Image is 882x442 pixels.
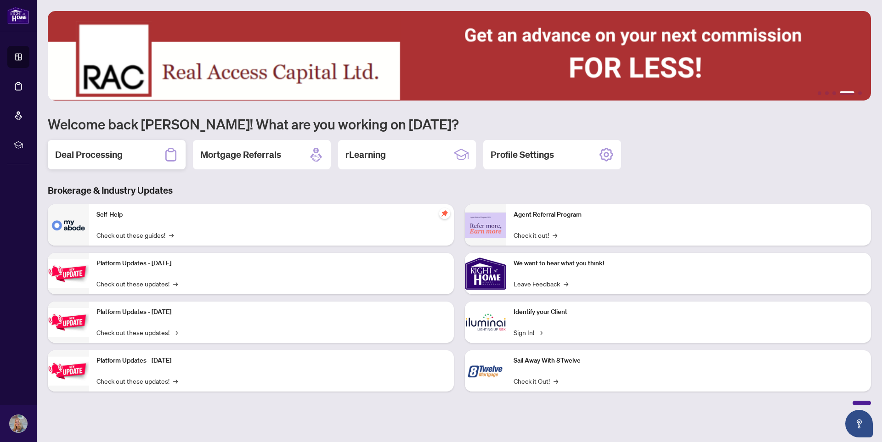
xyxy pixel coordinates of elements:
[96,376,178,386] a: Check out these updates!→
[48,357,89,386] img: Platform Updates - June 23, 2025
[514,307,864,317] p: Identify your Client
[514,258,864,269] p: We want to hear what you think!
[514,376,558,386] a: Check it Out!→
[514,230,557,240] a: Check it out!→
[96,258,447,269] p: Platform Updates - [DATE]
[825,91,829,95] button: 2
[48,115,871,133] h1: Welcome back [PERSON_NAME]! What are you working on [DATE]?
[845,410,873,437] button: Open asap
[55,148,123,161] h2: Deal Processing
[818,91,821,95] button: 1
[200,148,281,161] h2: Mortgage Referrals
[7,7,29,24] img: logo
[96,230,174,240] a: Check out these guides!→
[96,327,178,337] a: Check out these updates!→
[465,350,506,392] img: Sail Away With 8Twelve
[169,230,174,240] span: →
[48,184,871,197] h3: Brokerage & Industry Updates
[858,91,862,95] button: 5
[48,204,89,246] img: Self-Help
[553,230,557,240] span: →
[48,259,89,288] img: Platform Updates - July 21, 2025
[564,279,568,289] span: →
[465,253,506,294] img: We want to hear what you think!
[538,327,543,337] span: →
[439,208,450,219] span: pushpin
[48,11,871,101] img: Slide 3
[832,91,836,95] button: 3
[554,376,558,386] span: →
[96,356,447,366] p: Platform Updates - [DATE]
[514,356,864,366] p: Sail Away With 8Twelve
[173,376,178,386] span: →
[491,148,554,161] h2: Profile Settings
[48,308,89,337] img: Platform Updates - July 8, 2025
[840,91,854,95] button: 4
[514,327,543,337] a: Sign In!→
[10,415,27,432] img: Profile Icon
[465,302,506,343] img: Identify your Client
[173,327,178,337] span: →
[345,148,386,161] h2: rLearning
[96,210,447,220] p: Self-Help
[465,213,506,238] img: Agent Referral Program
[173,279,178,289] span: →
[514,210,864,220] p: Agent Referral Program
[514,279,568,289] a: Leave Feedback→
[96,279,178,289] a: Check out these updates!→
[96,307,447,317] p: Platform Updates - [DATE]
